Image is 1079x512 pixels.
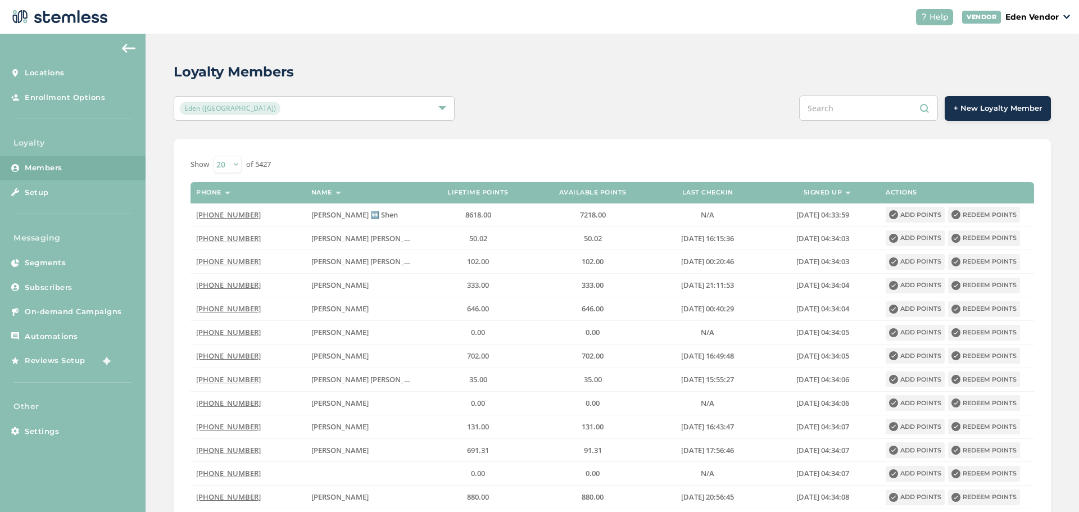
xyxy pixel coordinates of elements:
span: [PHONE_NUMBER] [196,351,261,361]
label: 2024-01-22 04:34:05 [771,351,874,361]
p: Eden Vendor [1005,11,1059,23]
img: icon-arrow-back-accent-c549486e.svg [122,44,135,53]
span: 646.00 [582,303,604,314]
span: Enrollment Options [25,92,105,103]
button: Add points [886,442,945,458]
span: 0.00 [471,398,485,408]
label: 2024-01-22 04:34:07 [771,422,874,432]
span: N/A [701,398,714,408]
label: 0.00 [541,469,645,478]
span: [PHONE_NUMBER] [196,303,261,314]
label: (918) 520-3448 [196,351,300,361]
label: (760) 333-3756 [196,234,300,243]
span: 50.02 [584,233,602,243]
span: 131.00 [467,422,489,432]
label: Lifetime points [447,189,509,196]
span: 0.00 [471,468,485,478]
img: glitter-stars-b7820f95.gif [94,350,116,372]
button: Add points [886,395,945,411]
button: Redeem points [948,442,1020,458]
label: N/A [656,328,759,337]
span: [DATE] 04:34:08 [796,492,849,502]
span: Eden ([GEOGRAPHIC_DATA]) [180,102,280,115]
span: 7218.00 [580,210,606,220]
span: 702.00 [467,351,489,361]
label: (918) 430-6773 [196,328,300,337]
label: 0.00 [541,328,645,337]
label: Name [311,189,332,196]
label: 91.31 [541,446,645,455]
label: 2024-10-24 17:56:46 [656,446,759,455]
span: [PERSON_NAME] [311,492,369,502]
label: 102.00 [541,257,645,266]
span: 102.00 [582,256,604,266]
label: 50.02 [426,234,529,243]
span: [DATE] 04:34:07 [796,422,849,432]
span: N/A [701,468,714,478]
span: [PERSON_NAME] [311,445,369,455]
span: [PHONE_NUMBER] [196,422,261,432]
span: [PERSON_NAME] [311,422,369,432]
label: 35.00 [541,375,645,384]
iframe: Chat Widget [1023,458,1079,512]
span: [PERSON_NAME] [311,303,369,314]
span: Help [930,11,949,23]
img: icon_down-arrow-small-66adaf34.svg [1063,15,1070,19]
label: Show [191,159,209,170]
span: [DATE] 16:43:47 [681,422,734,432]
label: 2024-01-22 04:34:06 [771,375,874,384]
label: 333.00 [541,280,645,290]
button: Redeem points [948,325,1020,341]
span: [DATE] 04:34:07 [796,468,849,478]
span: [PERSON_NAME] [311,280,369,290]
label: N/A [656,398,759,408]
span: [DATE] 04:34:07 [796,445,849,455]
label: jerika monea crossland [311,304,415,314]
button: Add points [886,207,945,223]
button: Add points [886,278,945,293]
label: 333.00 [426,280,529,290]
span: [DATE] 04:34:05 [796,351,849,361]
label: 2024-01-22 04:34:07 [771,469,874,478]
label: victore anthony girdner [311,280,415,290]
button: Add points [886,419,945,434]
label: 8618.00 [426,210,529,220]
label: 2025-02-03 16:15:36 [656,234,759,243]
span: 0.00 [586,468,600,478]
label: Carol Bevenue [311,328,415,337]
label: 880.00 [426,492,529,502]
span: [PHONE_NUMBER] [196,210,261,220]
span: [PERSON_NAME] [311,398,369,408]
label: 2024-01-22 04:34:07 [771,446,874,455]
label: joshua bryan hale [311,257,415,266]
span: [PERSON_NAME] [PERSON_NAME] [311,233,428,243]
label: joe moherly [311,398,415,408]
button: Redeem points [948,466,1020,482]
label: 2022-07-08 16:43:47 [656,422,759,432]
span: 333.00 [467,280,489,290]
span: [PERSON_NAME] [PERSON_NAME] [311,256,428,266]
label: (405) 408-1839 [196,257,300,266]
div: VENDOR [962,11,1001,24]
label: (918) 404-9452 [196,469,300,478]
span: [DATE] 04:34:06 [796,374,849,384]
span: [DATE] 04:34:05 [796,327,849,337]
label: 2021-10-12 15:55:27 [656,375,759,384]
label: Last checkin [682,189,733,196]
button: Add points [886,301,945,317]
span: [PERSON_NAME] ↔️ Shen [311,210,398,220]
span: 0.00 [586,398,600,408]
label: 2024-01-22 04:34:08 [771,492,874,502]
label: (918) 949-5101 [196,446,300,455]
span: [PHONE_NUMBER] [196,280,261,290]
input: Search [799,96,938,121]
span: [DATE] 17:56:46 [681,445,734,455]
img: icon-sort-1e1d7615.svg [336,192,341,194]
label: 2024-01-22 04:33:59 [771,210,874,220]
span: 880.00 [467,492,489,502]
span: [PHONE_NUMBER] [196,233,261,243]
button: Add points [886,230,945,246]
label: JAMES TAYLOR ROBERTS [311,375,415,384]
label: 7218.00 [541,210,645,220]
span: [DATE] 04:34:03 [796,233,849,243]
